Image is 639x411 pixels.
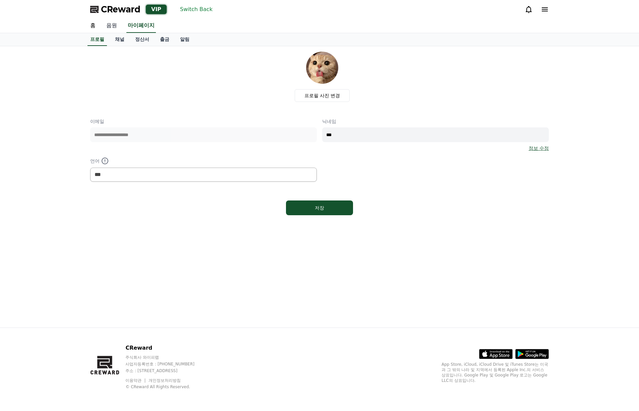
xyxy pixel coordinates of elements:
[130,33,155,46] a: 정산서
[125,355,207,360] p: 주식회사 와이피랩
[295,89,350,102] label: 프로필 사진 변경
[101,19,122,33] a: 음원
[126,19,156,33] a: 마이페이지
[529,145,549,152] a: 정보 수정
[175,33,195,46] a: 알림
[146,5,167,14] div: VIP
[110,33,130,46] a: 채널
[177,4,215,15] button: Switch Back
[90,157,317,165] p: 언어
[101,4,140,15] span: CReward
[90,118,317,125] p: 이메일
[125,361,207,367] p: 사업자등록번호 : [PHONE_NUMBER]
[322,118,549,125] p: 닉네임
[90,4,140,15] a: CReward
[155,33,175,46] a: 출금
[88,33,107,46] a: 프로필
[125,368,207,373] p: 주소 : [STREET_ADDRESS]
[125,344,207,352] p: CReward
[125,384,207,390] p: © CReward All Rights Reserved.
[286,200,353,215] button: 저장
[442,362,549,383] p: App Store, iCloud, iCloud Drive 및 iTunes Store는 미국과 그 밖의 나라 및 지역에서 등록된 Apple Inc.의 서비스 상표입니다. Goo...
[299,204,340,211] div: 저장
[85,19,101,33] a: 홈
[125,378,147,383] a: 이용약관
[306,52,338,84] img: profile_image
[149,378,181,383] a: 개인정보처리방침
